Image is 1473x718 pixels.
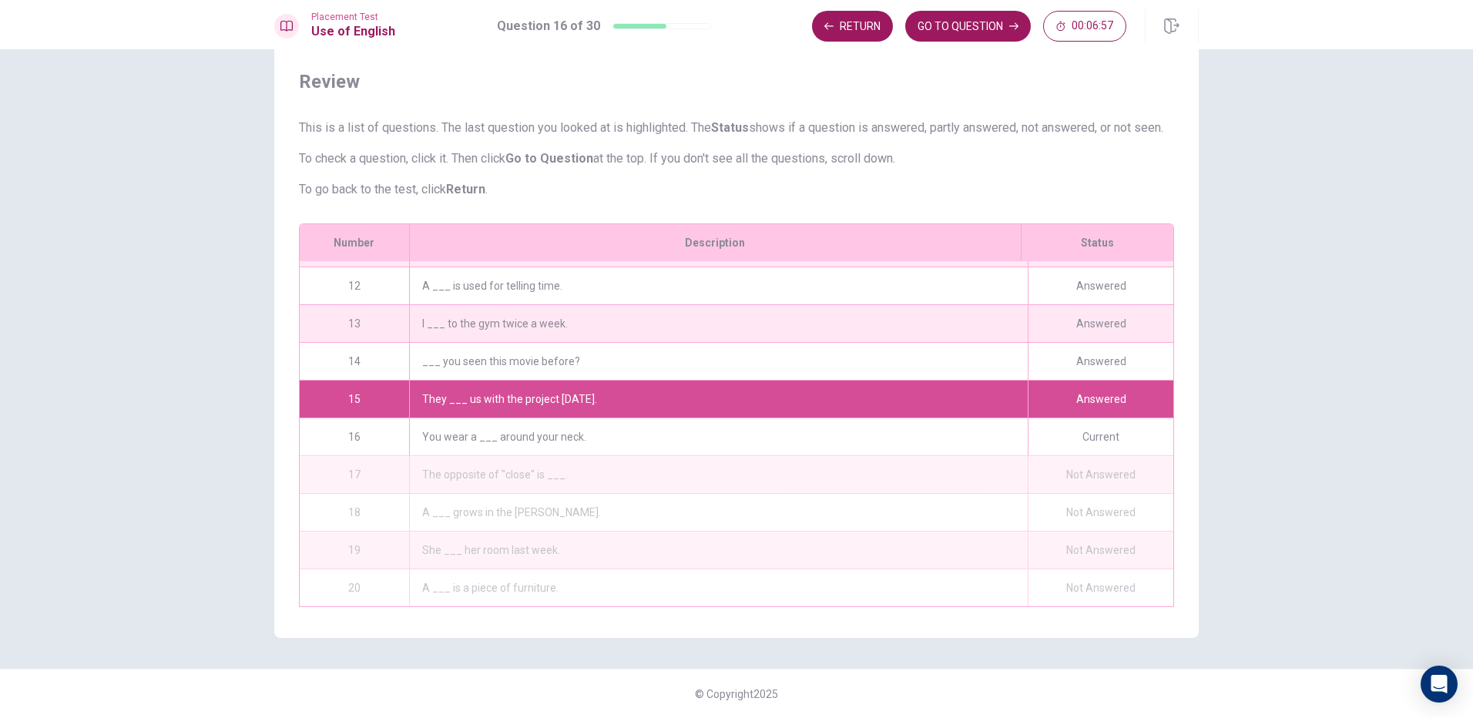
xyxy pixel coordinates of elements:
[300,224,409,261] div: Number
[300,267,409,304] div: 12
[497,17,600,35] h1: Question 16 of 30
[409,418,1028,455] div: You wear a ___ around your neck.
[300,381,409,418] div: 15
[300,305,409,342] div: 13
[409,456,1028,493] div: The opposite of "close" is ___.
[1028,569,1173,606] div: Not Answered
[311,12,395,22] span: Placement Test
[299,180,1174,199] p: To go back to the test, click .
[299,69,1174,94] span: Review
[300,494,409,531] div: 18
[695,688,778,700] span: © Copyright 2025
[300,343,409,380] div: 14
[300,456,409,493] div: 17
[409,224,1021,261] div: Description
[311,22,395,41] h1: Use of English
[711,120,749,135] strong: Status
[812,11,893,42] button: Return
[409,381,1028,418] div: They ___ us with the project [DATE].
[505,151,593,166] strong: Go to Question
[1021,224,1173,261] div: Status
[409,343,1028,380] div: ___ you seen this movie before?
[1072,20,1113,32] span: 00:06:57
[1028,381,1173,418] div: Answered
[300,418,409,455] div: 16
[409,305,1028,342] div: I ___ to the gym twice a week.
[409,494,1028,531] div: A ___ grows in the [PERSON_NAME].
[409,267,1028,304] div: A ___ is used for telling time.
[1028,418,1173,455] div: Current
[409,532,1028,569] div: She ___ her room last week.
[446,182,485,196] strong: Return
[300,532,409,569] div: 19
[1028,532,1173,569] div: Not Answered
[300,569,409,606] div: 20
[1043,11,1126,42] button: 00:06:57
[1028,494,1173,531] div: Not Answered
[905,11,1031,42] button: GO TO QUESTION
[299,119,1174,137] p: This is a list of questions. The last question you looked at is highlighted. The shows if a quest...
[1028,456,1173,493] div: Not Answered
[409,569,1028,606] div: A ___ is a piece of furniture.
[1028,305,1173,342] div: Answered
[299,149,1174,168] p: To check a question, click it. Then click at the top. If you don't see all the questions, scroll ...
[1028,267,1173,304] div: Answered
[1028,343,1173,380] div: Answered
[1421,666,1458,703] div: Open Intercom Messenger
